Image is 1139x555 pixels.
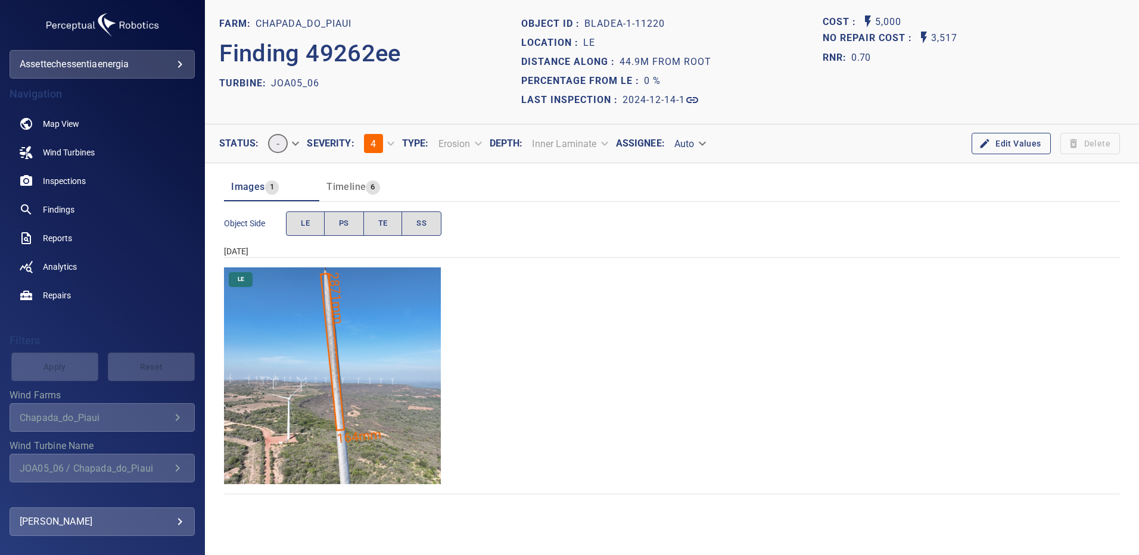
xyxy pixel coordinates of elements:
div: assettechessentiaenergia [20,55,185,74]
a: analytics noActive [10,252,195,281]
a: reports noActive [10,224,195,252]
div: Chapada_do_Piaui [20,412,170,423]
span: 6 [366,180,379,194]
h1: Cost : [823,17,861,28]
div: 4 [354,129,402,158]
span: Map View [43,118,79,130]
span: Reports [43,232,72,244]
span: Timeline [326,181,366,192]
p: Chapada_do_Piaui [256,17,351,31]
label: Severity : [307,139,354,148]
label: Depth : [490,139,523,148]
p: LE [583,36,595,50]
span: The base labour and equipment costs to repair the finding. Does not include the loss of productio... [823,14,861,30]
span: The ratio of the additional incurred cost of repair in 1 year and the cost of repairing today. Fi... [823,48,870,67]
div: - [259,129,307,158]
p: Percentage from LE : [521,74,644,88]
span: PS [339,217,349,230]
span: TE [378,217,388,230]
a: 2024-12-14-1 [623,93,699,107]
h4: Navigation [10,88,195,100]
div: Wind Farms [10,403,195,432]
label: Status : [219,139,259,148]
h1: No Repair Cost : [823,33,917,44]
div: assettechessentiaenergia [10,50,195,79]
button: SS [402,211,441,236]
span: Repairs [43,289,71,301]
p: TURBINE: [219,76,271,91]
h1: RNR: [823,51,851,65]
div: [PERSON_NAME] [20,512,185,531]
h4: Filters [10,335,195,347]
span: SS [416,217,427,230]
p: Finding 49262ee [219,36,401,71]
div: Auto [665,133,714,154]
span: Analytics [43,261,77,273]
span: Findings [43,204,74,216]
label: Wind Turbine Name [10,441,195,451]
a: repairs noActive [10,281,195,310]
img: assettechessentiaenergia-logo [43,10,162,40]
span: Object Side [224,217,286,229]
p: 3,517 [931,30,957,46]
p: 0 % [644,74,661,88]
img: Chapada_do_Piaui/JOA05_06/2024-12-14-1/2024-12-14-1/image15wp15.jpg [224,267,441,484]
button: PS [324,211,364,236]
span: Projected additional costs incurred by waiting 1 year to repair. This is a function of possible i... [823,30,917,46]
p: Distance along : [521,55,620,69]
button: Edit Values [972,133,1050,155]
label: Assignee : [616,139,665,148]
span: Images [231,181,264,192]
div: Inner Laminate [522,133,615,154]
a: map noActive [10,110,195,138]
div: Erosion [429,133,490,154]
span: Inspections [43,175,86,187]
div: Wind Turbine Name [10,454,195,482]
a: windturbines noActive [10,138,195,167]
p: Last Inspection : [521,93,623,107]
button: LE [286,211,325,236]
div: JOA05_06 / Chapada_do_Piaui [20,463,170,474]
p: 0.70 [851,51,870,65]
p: 5,000 [875,14,901,30]
p: Object ID : [521,17,584,31]
div: [DATE] [224,245,1120,257]
label: Wind Farms [10,391,195,400]
span: LE [301,217,310,230]
span: Wind Turbines [43,146,95,158]
span: LE [231,275,251,283]
span: 4 [371,138,376,149]
p: Location : [521,36,583,50]
a: inspections noActive [10,167,195,195]
div: objectSide [286,211,441,236]
svg: Auto No Repair Cost [917,30,931,45]
p: bladeA-1-11220 [584,17,665,31]
span: 1 [265,180,279,194]
p: 2024-12-14-1 [623,93,685,107]
span: - [269,138,287,149]
svg: Auto Cost [861,14,875,29]
p: JOA05_06 [271,76,319,91]
button: TE [363,211,403,236]
p: 44.9m from root [620,55,711,69]
a: findings noActive [10,195,195,224]
label: Type : [402,139,429,148]
p: FARM: [219,17,256,31]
